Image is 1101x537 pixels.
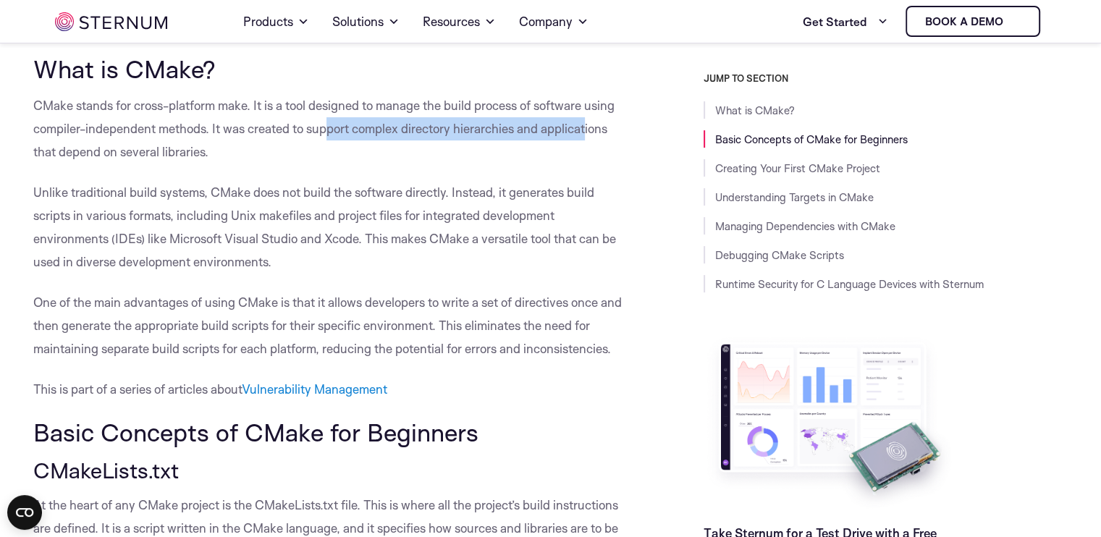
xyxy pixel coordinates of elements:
a: Book a demo [906,6,1040,37]
p: Unlike traditional build systems, CMake does not build the software directly. Instead, it generat... [33,181,631,274]
span: This is part of a series of articles about [33,381,387,397]
p: One of the main advantages of using CMake is that it allows developers to write a set of directiv... [33,291,631,360]
a: Products [243,1,309,42]
a: Solutions [332,1,400,42]
a: Get Started [803,7,888,36]
a: What is CMake? [715,103,795,117]
h2: What is CMake? [33,55,631,83]
img: Take Sternum for a Test Drive with a Free Evaluation Kit [704,333,957,513]
a: Debugging CMake Scripts [715,248,844,262]
a: Vulnerability Management [242,381,387,397]
a: Runtime Security for C Language Devices with Sternum [715,277,984,291]
img: sternum iot [55,12,167,31]
a: Resources [423,1,496,42]
h2: Basic Concepts of CMake for Beginners [33,418,631,446]
a: Company [519,1,589,42]
button: Open CMP widget [7,495,42,530]
a: Understanding Targets in CMake [715,190,874,204]
a: Managing Dependencies with CMake [715,219,895,233]
img: sternum iot [1009,16,1021,28]
a: Creating Your First CMake Project [715,161,880,175]
h3: JUMP TO SECTION [704,72,1076,84]
p: CMake stands for cross-platform make. It is a tool designed to manage the build process of softwa... [33,94,631,164]
a: Basic Concepts of CMake for Beginners [715,132,908,146]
